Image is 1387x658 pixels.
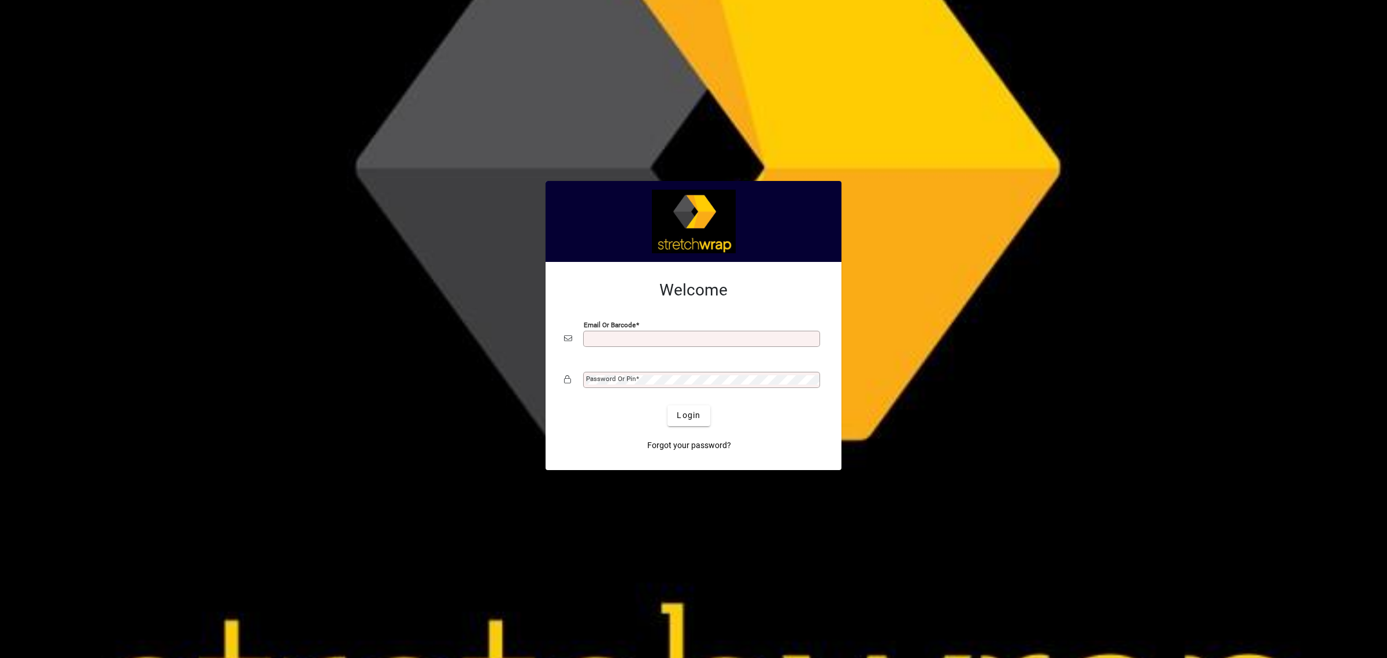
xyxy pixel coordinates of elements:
a: Forgot your password? [643,435,736,456]
span: Forgot your password? [647,439,731,452]
h2: Welcome [564,280,823,300]
mat-label: Email or Barcode [584,320,636,328]
mat-label: Password or Pin [586,375,636,383]
span: Login [677,409,700,422]
button: Login [667,405,710,426]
